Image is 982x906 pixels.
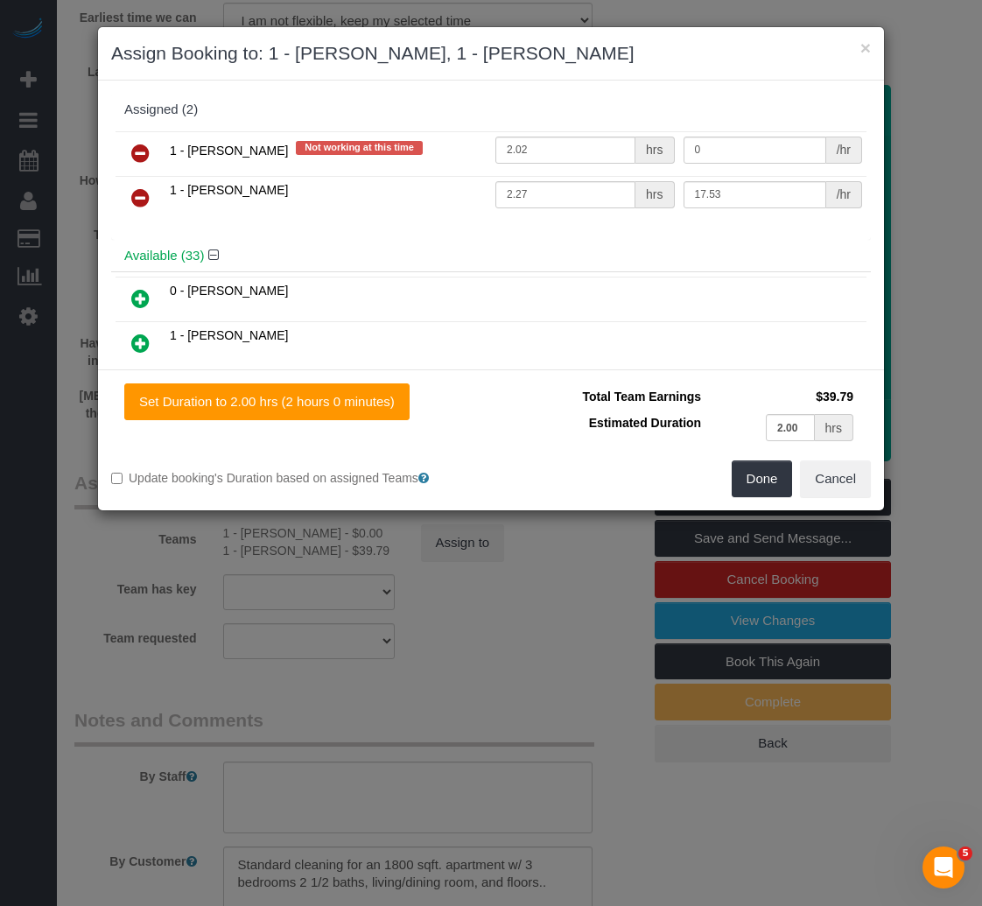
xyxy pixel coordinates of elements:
[815,414,853,441] div: hrs
[922,846,964,888] iframe: Intercom live chat
[635,181,674,208] div: hrs
[124,102,858,117] div: Assigned (2)
[170,183,288,197] span: 1 - [PERSON_NAME]
[589,416,701,430] span: Estimated Duration
[826,137,862,164] div: /hr
[124,383,410,420] button: Set Duration to 2.00 hrs (2 hours 0 minutes)
[170,284,288,298] span: 0 - [PERSON_NAME]
[296,141,423,155] span: Not working at this time
[732,460,793,497] button: Done
[800,460,871,497] button: Cancel
[504,383,705,410] td: Total Team Earnings
[111,473,123,484] input: Update booking's Duration based on assigned Teams
[111,40,871,67] h3: Assign Booking to: 1 - [PERSON_NAME], 1 - [PERSON_NAME]
[860,39,871,57] button: ×
[111,469,478,487] label: Update booking's Duration based on assigned Teams
[705,383,858,410] td: $39.79
[170,144,288,158] span: 1 - [PERSON_NAME]
[958,846,972,860] span: 5
[635,137,674,164] div: hrs
[124,249,858,263] h4: Available (33)
[826,181,862,208] div: /hr
[170,328,288,342] span: 1 - [PERSON_NAME]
